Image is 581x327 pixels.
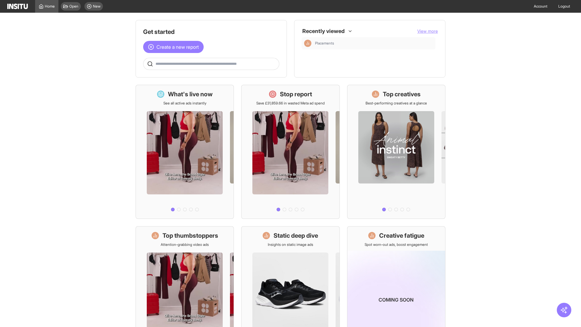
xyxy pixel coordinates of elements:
[417,28,438,34] button: View more
[241,85,340,219] a: Stop reportSave £31,859.66 in wasted Meta ad spend
[7,4,28,9] img: Logo
[315,41,433,46] span: Placements
[161,242,209,247] p: Attention-grabbing video ads
[383,90,421,98] h1: Top creatives
[93,4,100,9] span: New
[280,90,312,98] h1: Stop report
[315,41,334,46] span: Placements
[156,43,199,51] span: Create a new report
[143,28,279,36] h1: Get started
[256,101,325,106] p: Save £31,859.66 in wasted Meta ad spend
[163,101,206,106] p: See all active ads instantly
[136,85,234,219] a: What's live nowSee all active ads instantly
[143,41,204,53] button: Create a new report
[268,242,313,247] p: Insights on static image ads
[304,40,311,47] div: Insights
[274,231,318,240] h1: Static deep dive
[45,4,55,9] span: Home
[347,85,445,219] a: Top creativesBest-performing creatives at a glance
[69,4,78,9] span: Open
[366,101,427,106] p: Best-performing creatives at a glance
[162,231,218,240] h1: Top thumbstoppers
[168,90,213,98] h1: What's live now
